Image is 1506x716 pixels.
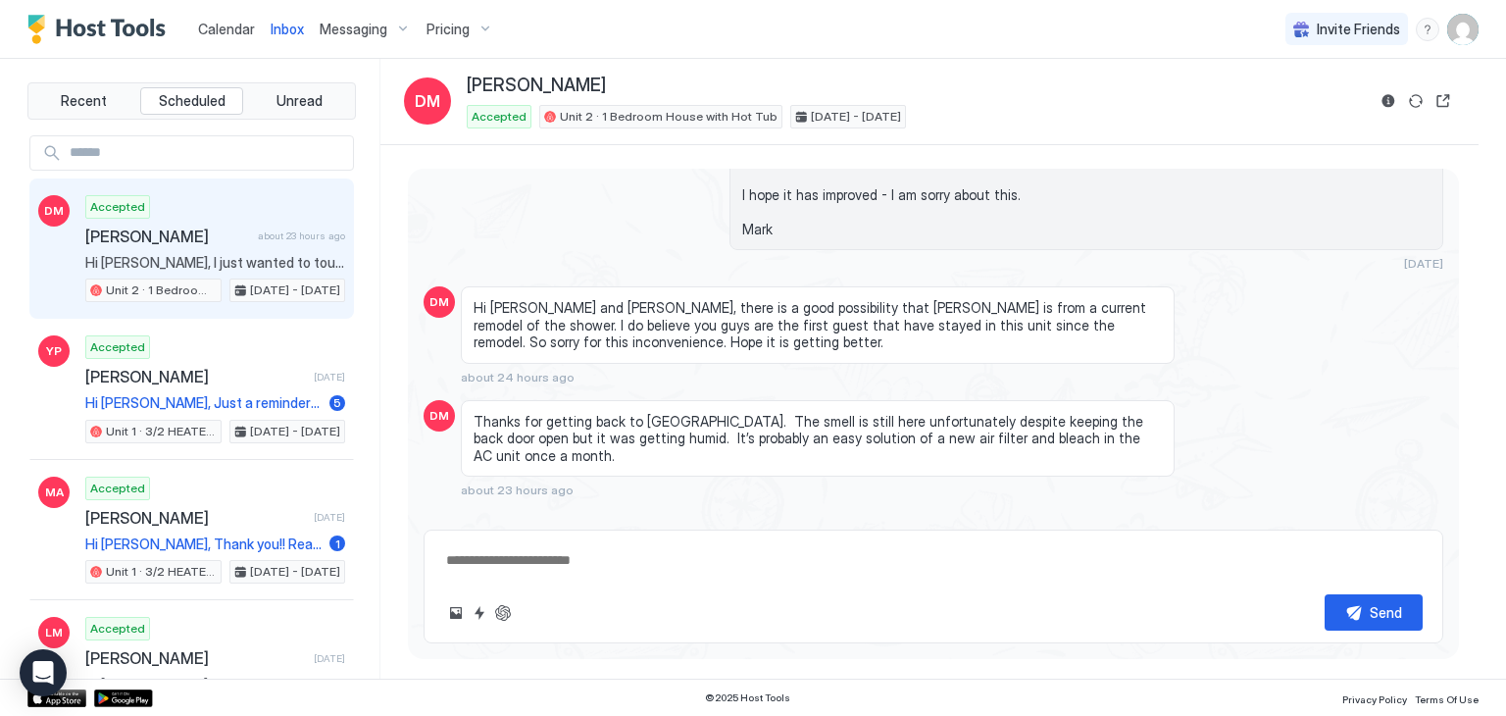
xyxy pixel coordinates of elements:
span: [DATE] [1404,256,1443,271]
span: Accepted [90,338,145,356]
span: [DATE] - [DATE] [811,108,901,126]
span: about 23 hours ago [461,483,574,497]
span: Unit 2 · 1 Bedroom House with Hot Tub [560,108,778,126]
span: Recent [61,92,107,110]
button: Scheduled Messages [1261,513,1443,539]
span: Unread [276,92,323,110]
button: Recent [32,87,136,115]
span: Hi [PERSON_NAME] and [PERSON_NAME], there is a good possibility that [PERSON_NAME] is from a curr... [474,299,1162,351]
span: [PERSON_NAME] [85,227,250,246]
span: [PERSON_NAME] [85,648,306,668]
span: Hi [PERSON_NAME], Thank you!! Really looking forward to staying there [85,536,322,553]
span: [PERSON_NAME] and [PERSON_NAME], I currently do not have a solution on this holiday weekend. I wi... [742,100,1431,237]
span: Accepted [90,620,145,638]
span: Accepted [472,108,527,126]
span: 5 [333,395,341,410]
span: Thanks for getting back to [GEOGRAPHIC_DATA]. The smell is still here unfortunately despite keepi... [474,413,1162,465]
span: Privacy Policy [1342,693,1407,705]
button: ChatGPT Auto Reply [491,601,515,625]
div: User profile [1447,14,1479,45]
span: [DATE] - [DATE] [250,423,340,440]
button: Send [1325,594,1423,631]
span: [DATE] - [DATE] [250,563,340,581]
span: Hi [PERSON_NAME], Thanks for booking our place. I'll send you more details, including check-in in... [85,676,345,693]
a: Privacy Policy [1342,688,1407,708]
span: Messaging [320,21,387,38]
span: DM [44,202,64,220]
span: 1 [335,537,340,551]
span: [DATE] [314,511,345,524]
span: Scheduled [159,92,226,110]
button: Scheduled [140,87,244,115]
span: [PERSON_NAME] [85,508,306,528]
a: Google Play Store [94,690,153,707]
a: App Store [27,690,86,707]
span: Hi [PERSON_NAME], Just a reminder that your check-out is [DATE] at 11 am. If you plan to leave ea... [85,394,322,412]
a: Calendar [198,19,255,39]
span: Inbox [271,21,304,37]
a: Terms Of Use [1415,688,1479,708]
span: [DATE] [314,652,345,665]
span: DM [429,293,449,311]
span: Accepted [90,198,145,216]
button: Quick reply [468,601,491,625]
button: Sync reservation [1404,89,1428,113]
a: Inbox [271,19,304,39]
button: Unread [247,87,351,115]
span: © 2025 Host Tools [705,691,790,704]
span: YP [46,342,62,360]
span: [PERSON_NAME] [85,367,306,386]
button: Open reservation [1431,89,1455,113]
span: Unit 1 · 3/2 HEATED Pool House Walking Distance to Beach [106,423,217,440]
div: tab-group [27,82,356,120]
span: Unit 1 · 3/2 HEATED Pool House Walking Distance to Beach [106,563,217,581]
span: Terms Of Use [1415,693,1479,705]
div: Send [1370,602,1402,623]
div: menu [1416,18,1439,41]
button: Reservation information [1377,89,1400,113]
span: Calendar [198,21,255,37]
span: DM [415,89,440,113]
span: [DATE] [314,371,345,384]
span: about 24 hours ago [461,370,575,384]
span: Hi [PERSON_NAME], I just wanted to touch base and give you some more information about your stay.... [85,254,345,272]
div: Open Intercom Messenger [20,649,67,696]
input: Input Field [62,136,353,170]
span: Accepted [90,480,145,497]
span: about 23 hours ago [258,230,345,242]
span: [DATE] - [DATE] [250,281,340,299]
span: LM [45,624,63,641]
a: Host Tools Logo [27,15,175,44]
span: Unit 2 · 1 Bedroom House with Hot Tub [106,281,217,299]
span: MA [45,484,64,501]
span: [PERSON_NAME] [467,75,606,97]
span: Pricing [427,21,470,38]
span: DM [429,407,449,425]
button: Upload image [444,601,468,625]
span: Invite Friends [1317,21,1400,38]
